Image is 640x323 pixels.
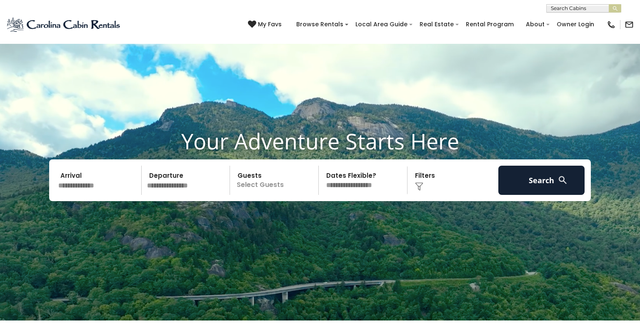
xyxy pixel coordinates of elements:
[6,128,634,154] h1: Your Adventure Starts Here
[522,18,549,31] a: About
[258,20,282,29] span: My Favs
[607,20,616,29] img: phone-regular-black.png
[6,16,122,33] img: Blue-2.png
[625,20,634,29] img: mail-regular-black.png
[232,166,318,195] p: Select Guests
[498,166,585,195] button: Search
[248,20,284,29] a: My Favs
[351,18,412,31] a: Local Area Guide
[415,182,423,191] img: filter--v1.png
[292,18,347,31] a: Browse Rentals
[552,18,598,31] a: Owner Login
[415,18,458,31] a: Real Estate
[557,175,568,185] img: search-regular-white.png
[462,18,518,31] a: Rental Program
